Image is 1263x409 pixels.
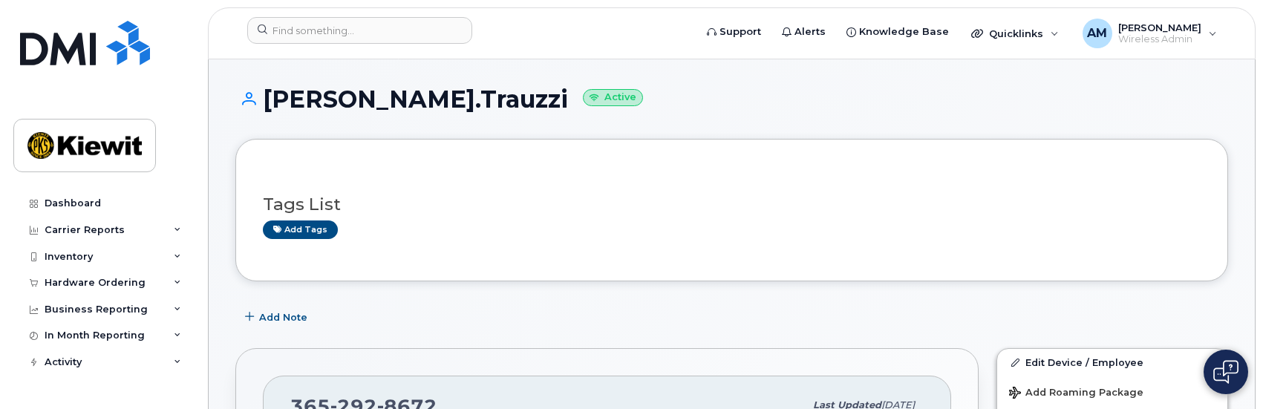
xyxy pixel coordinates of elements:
button: Add Roaming Package [997,376,1227,407]
span: Add Note [259,310,307,324]
a: Add tags [263,220,338,239]
a: Edit Device / Employee [997,349,1227,376]
span: Add Roaming Package [1009,387,1143,401]
small: Active [583,89,643,106]
button: Add Note [235,304,320,330]
h3: Tags List [263,195,1201,214]
h1: [PERSON_NAME].Trauzzi [235,86,1228,112]
img: Open chat [1213,360,1238,384]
